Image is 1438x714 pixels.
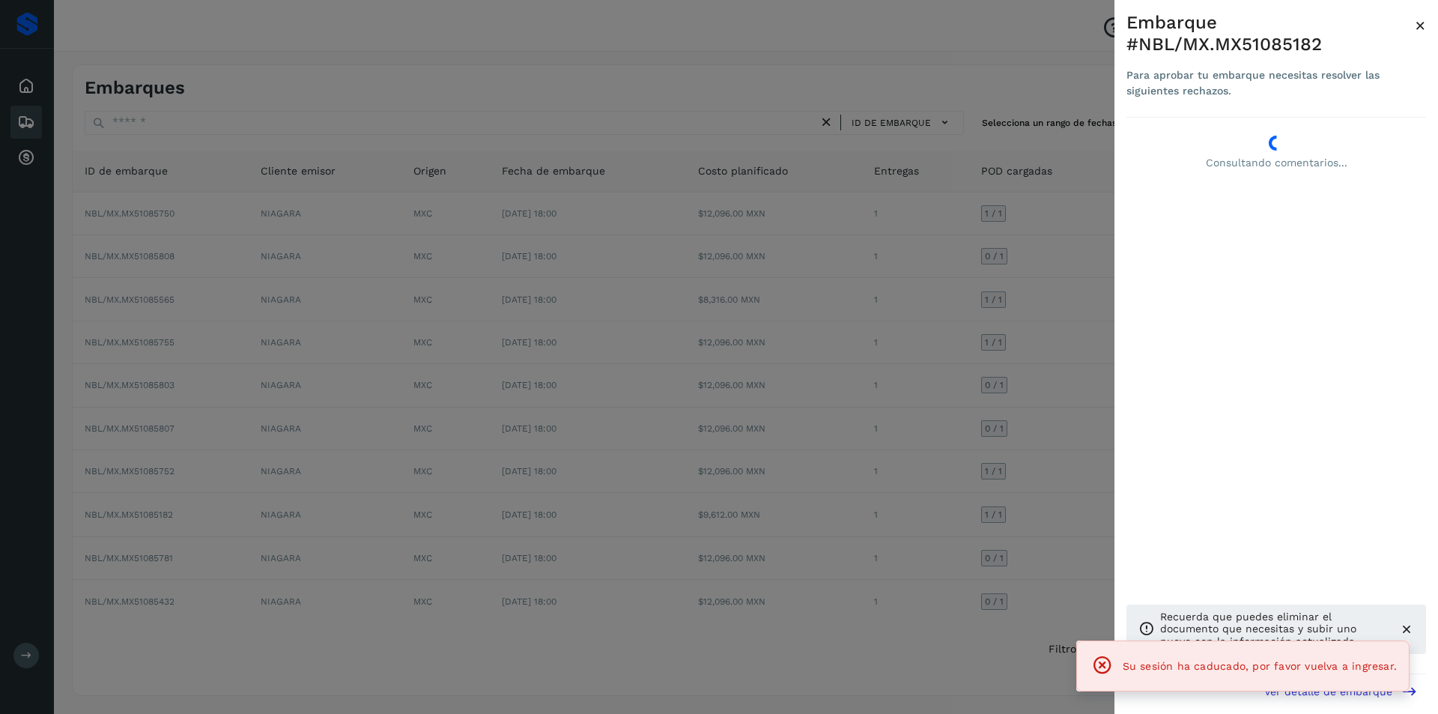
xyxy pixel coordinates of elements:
p: Consultando comentarios... [1126,157,1426,169]
span: × [1415,15,1426,36]
button: Close [1415,12,1426,39]
div: Para aprobar tu embarque necesitas resolver las siguientes rechazos. [1126,67,1415,99]
p: Recuerda que puedes eliminar el documento que necesitas y subir uno nuevo con la información actu... [1160,611,1387,648]
span: Ver detalle de embarque [1264,686,1392,697]
span: Su sesión ha caducado, por favor vuelva a ingresar. [1123,660,1397,672]
div: Embarque #NBL/MX.MX51085182 [1126,12,1415,55]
